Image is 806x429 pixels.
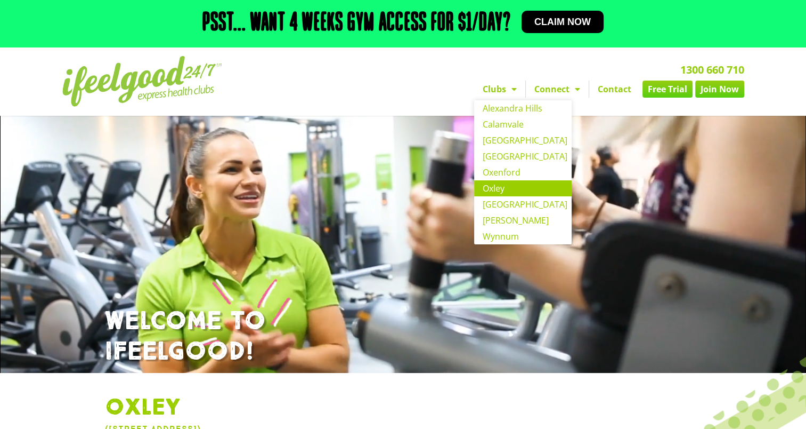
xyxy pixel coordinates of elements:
[695,81,744,98] a: Join Now
[474,100,572,116] a: Alexandra Hills
[474,100,572,244] ul: Clubs
[305,81,744,98] nav: Menu
[680,62,744,77] a: 1300 660 710
[522,11,604,33] a: Claim now
[526,81,589,98] a: Connect
[534,17,591,27] span: Claim now
[474,180,572,196] a: Oxley
[589,81,640,98] a: Contact
[474,228,572,244] a: Wynnum
[105,306,702,368] h1: WELCOME TO IFEELGOOD!
[474,164,572,180] a: Oxenford
[474,148,572,164] a: [GEOGRAPHIC_DATA]
[474,212,572,228] a: [PERSON_NAME]
[642,81,693,98] a: Free Trial
[105,394,702,422] h1: Oxley
[474,81,525,98] a: Clubs
[474,196,572,212] a: [GEOGRAPHIC_DATA]
[474,132,572,148] a: [GEOGRAPHIC_DATA]
[202,11,511,36] h2: Psst... Want 4 weeks gym access for $1/day?
[474,116,572,132] a: Calamvale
